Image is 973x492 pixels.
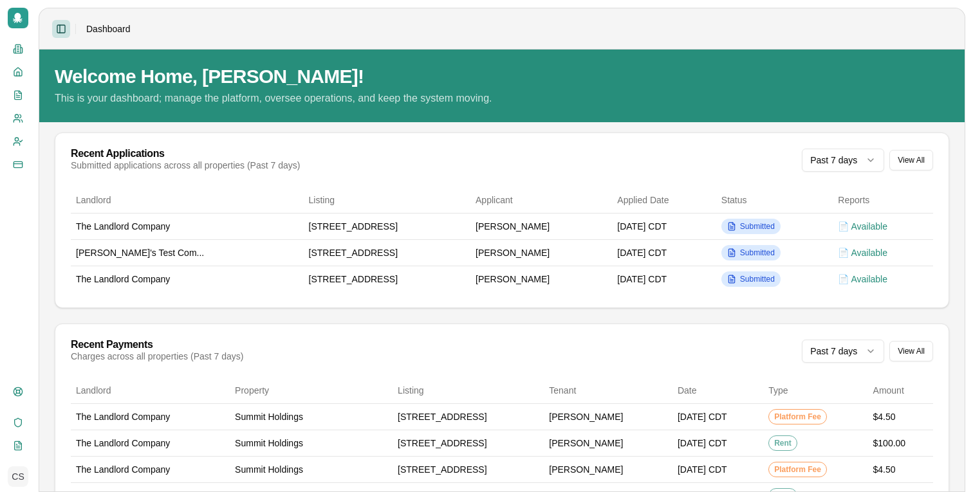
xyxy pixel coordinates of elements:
[544,378,672,404] th: Tenant
[838,274,887,284] span: 📄 Available
[716,187,833,213] th: Status
[549,464,623,475] span: [PERSON_NAME]
[309,248,398,258] span: [STREET_ADDRESS]
[838,248,887,258] span: 📄 Available
[612,213,716,239] td: [DATE] CDT
[868,457,933,483] td: $4.50
[774,412,821,422] span: Platform Fee
[71,159,300,172] div: Submitted applications across all properties (Past 7 days)
[235,438,303,448] span: Summit Holdings
[672,457,763,483] td: [DATE] CDT
[476,221,550,232] span: [PERSON_NAME]
[55,65,949,88] h1: Welcome Home, [PERSON_NAME]!
[398,464,486,475] span: [STREET_ADDRESS]
[672,404,763,430] td: [DATE] CDT
[476,274,550,284] span: [PERSON_NAME]
[889,341,933,361] button: View All
[740,274,775,284] span: Submitted
[71,378,230,404] th: Landlord
[868,378,933,404] th: Amount
[889,150,933,170] button: View All
[76,248,204,258] span: [PERSON_NAME]'s Test Com...
[740,248,775,258] span: Submitted
[76,412,170,422] span: The Landlord Company
[672,378,763,404] th: Date
[71,187,304,213] th: Landlord
[393,378,544,404] th: Listing
[71,149,300,159] div: Recent Applications
[76,464,170,475] span: The Landlord Company
[235,412,303,422] span: Summit Holdings
[309,221,398,232] span: [STREET_ADDRESS]
[71,340,243,350] div: Recent Payments
[612,239,716,266] td: [DATE] CDT
[672,430,763,457] td: [DATE] CDT
[398,412,486,422] span: [STREET_ADDRESS]
[740,221,775,232] span: Submitted
[76,221,170,232] span: The Landlord Company
[476,248,550,258] span: [PERSON_NAME]
[774,464,821,475] span: Platform Fee
[8,466,28,487] button: CS
[76,438,170,448] span: The Landlord Company
[549,412,623,422] span: [PERSON_NAME]
[612,266,716,292] td: [DATE] CDT
[838,221,887,232] span: 📄 Available
[86,23,131,35] span: Dashboard
[304,187,470,213] th: Listing
[868,404,933,430] td: $4.50
[76,274,170,284] span: The Landlord Company
[86,23,131,35] nav: breadcrumb
[398,438,486,448] span: [STREET_ADDRESS]
[774,438,792,448] span: Rent
[833,187,933,213] th: Reports
[612,187,716,213] th: Applied Date
[470,187,612,213] th: Applicant
[235,464,303,475] span: Summit Holdings
[309,274,398,284] span: [STREET_ADDRESS]
[230,378,393,404] th: Property
[71,350,243,363] div: Charges across all properties (Past 7 days)
[763,378,867,404] th: Type
[549,438,623,448] span: [PERSON_NAME]
[55,91,949,106] p: This is your dashboard; manage the platform, oversee operations, and keep the system moving.
[868,430,933,457] td: $100.00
